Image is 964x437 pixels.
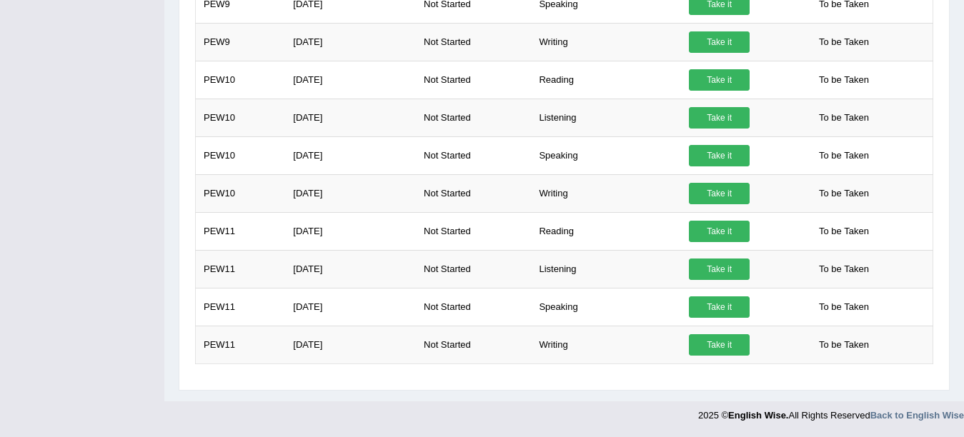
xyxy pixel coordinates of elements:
td: Writing [531,326,681,363]
td: Not Started [416,99,531,136]
span: To be Taken [812,334,876,356]
td: Speaking [531,288,681,326]
span: To be Taken [812,107,876,129]
td: [DATE] [285,326,416,363]
span: To be Taken [812,145,876,166]
td: [DATE] [285,99,416,136]
td: Reading [531,61,681,99]
span: To be Taken [812,221,876,242]
span: To be Taken [812,183,876,204]
td: Listening [531,99,681,136]
td: [DATE] [285,23,416,61]
span: To be Taken [812,69,876,91]
a: Take it [689,221,750,242]
td: PEW10 [196,136,286,174]
td: PEW10 [196,61,286,99]
td: [DATE] [285,174,416,212]
td: Not Started [416,174,531,212]
td: PEW11 [196,250,286,288]
td: Not Started [416,212,531,250]
td: [DATE] [285,288,416,326]
td: [DATE] [285,250,416,288]
td: Reading [531,212,681,250]
td: Writing [531,23,681,61]
td: PEW11 [196,212,286,250]
td: [DATE] [285,61,416,99]
td: PEW10 [196,99,286,136]
a: Take it [689,334,750,356]
div: 2025 © All Rights Reserved [698,401,964,422]
td: PEW11 [196,288,286,326]
td: Listening [531,250,681,288]
a: Take it [689,107,750,129]
span: To be Taken [812,31,876,53]
td: Not Started [416,250,531,288]
td: Not Started [416,326,531,363]
td: Speaking [531,136,681,174]
td: Not Started [416,23,531,61]
a: Back to English Wise [870,410,964,421]
td: PEW10 [196,174,286,212]
strong: English Wise. [728,410,788,421]
span: To be Taken [812,296,876,318]
a: Take it [689,145,750,166]
a: Take it [689,258,750,280]
a: Take it [689,183,750,204]
td: Writing [531,174,681,212]
a: Take it [689,296,750,318]
td: [DATE] [285,212,416,250]
td: PEW9 [196,23,286,61]
td: PEW11 [196,326,286,363]
a: Take it [689,69,750,91]
span: To be Taken [812,258,876,280]
td: Not Started [416,288,531,326]
td: Not Started [416,61,531,99]
a: Take it [689,31,750,53]
td: [DATE] [285,136,416,174]
td: Not Started [416,136,531,174]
